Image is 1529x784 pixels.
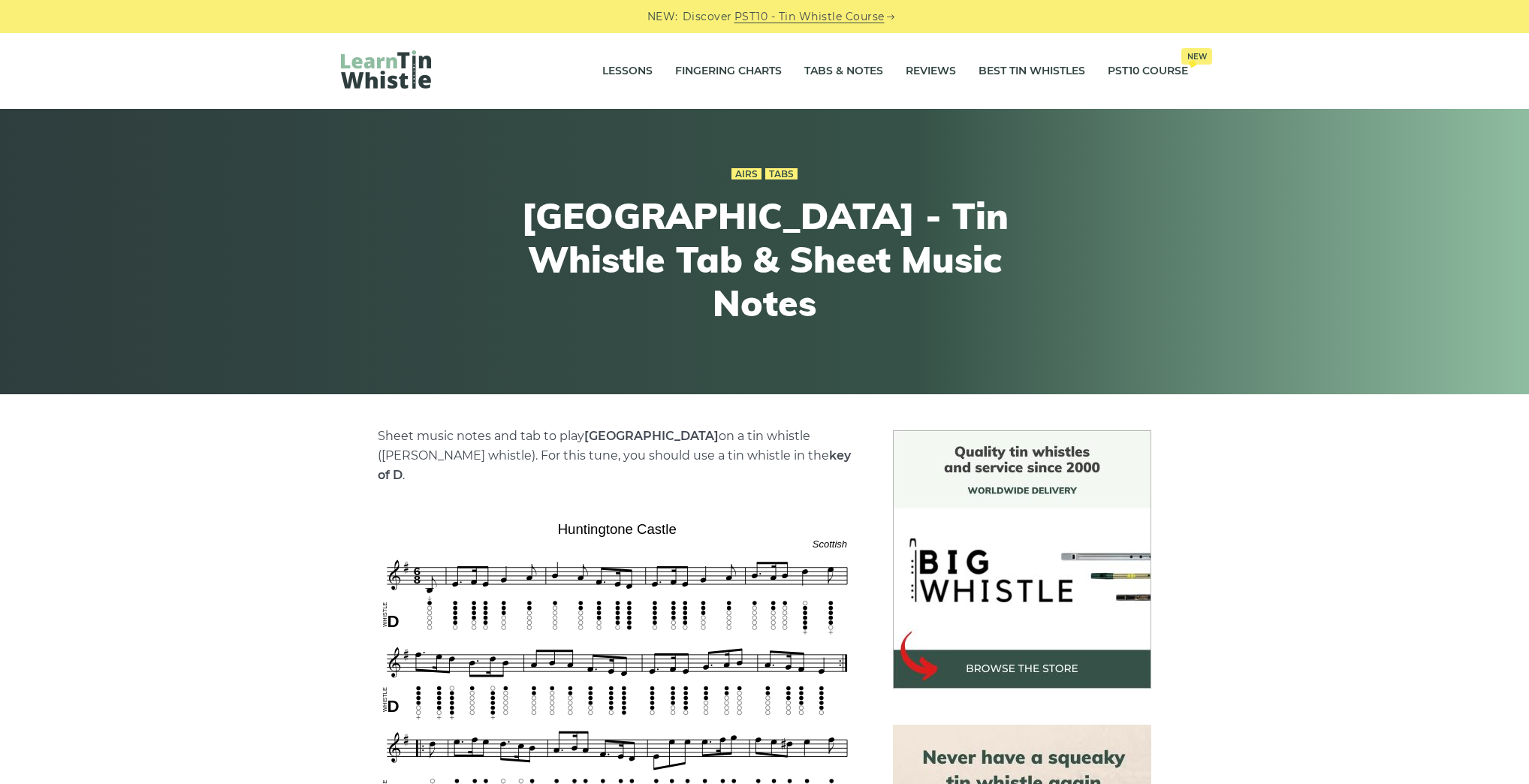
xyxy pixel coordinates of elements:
a: Reviews [906,53,956,90]
a: PST10 CourseNew [1108,53,1188,90]
strong: [GEOGRAPHIC_DATA] [584,429,719,443]
a: Lessons [602,53,653,90]
a: Airs [731,168,761,180]
img: BigWhistle Tin Whistle Store [893,430,1151,689]
img: LearnTinWhistle.com [341,50,431,89]
a: Tabs & Notes [804,53,883,90]
span: New [1181,48,1212,65]
a: Best Tin Whistles [979,53,1085,90]
a: Fingering Charts [675,53,782,90]
a: Tabs [765,168,798,180]
h1: [GEOGRAPHIC_DATA] - Tin Whistle Tab & Sheet Music Notes [488,194,1041,324]
p: Sheet music notes and tab to play on a tin whistle ([PERSON_NAME] whistle). For this tune, you sh... [378,427,857,485]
